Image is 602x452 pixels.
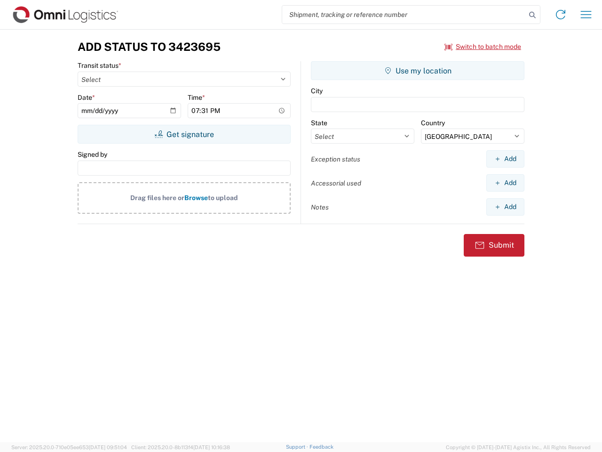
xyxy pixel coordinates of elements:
button: Add [486,198,524,216]
button: Use my location [311,61,524,80]
label: Notes [311,203,329,211]
span: to upload [208,194,238,202]
button: Switch to batch mode [444,39,521,55]
a: Feedback [309,444,333,450]
label: City [311,87,323,95]
button: Add [486,150,524,168]
label: Time [188,93,205,102]
button: Submit [464,234,524,257]
span: [DATE] 10:16:38 [193,444,230,450]
label: Exception status [311,155,360,163]
label: Date [78,93,95,102]
input: Shipment, tracking or reference number [282,6,526,24]
label: Signed by [78,150,107,159]
button: Add [486,174,524,192]
h3: Add Status to 3423695 [78,40,221,54]
label: Transit status [78,61,121,70]
label: Country [421,119,445,127]
label: State [311,119,327,127]
span: Browse [184,194,208,202]
span: Drag files here or [130,194,184,202]
span: Client: 2025.20.0-8b113f4 [131,444,230,450]
span: Copyright © [DATE]-[DATE] Agistix Inc., All Rights Reserved [446,443,591,452]
a: Support [286,444,309,450]
span: [DATE] 09:51:04 [89,444,127,450]
label: Accessorial used [311,179,361,187]
span: Server: 2025.20.0-710e05ee653 [11,444,127,450]
button: Get signature [78,125,291,144]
